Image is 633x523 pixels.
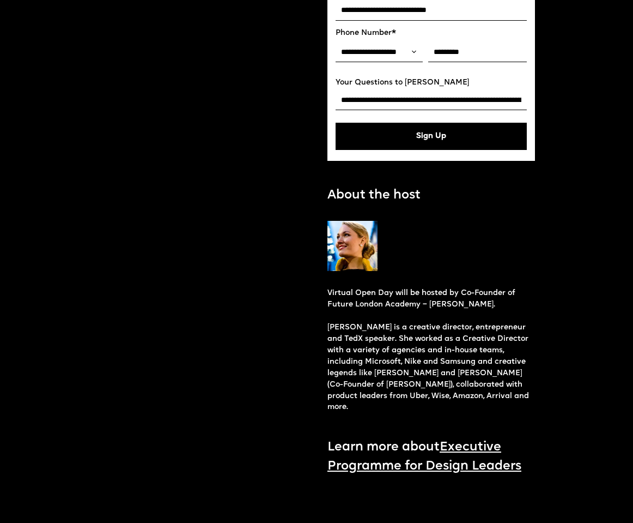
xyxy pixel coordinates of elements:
[327,288,535,413] p: Virtual Open Day will be hosted by Co-Founder of Future London Academy – [PERSON_NAME]. [PERSON_N...
[327,438,535,477] p: Learn more about
[336,29,527,38] label: Phone Number
[336,123,527,150] button: Sign Up
[336,79,527,88] label: Your Questions to [PERSON_NAME]
[327,187,421,206] p: About the host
